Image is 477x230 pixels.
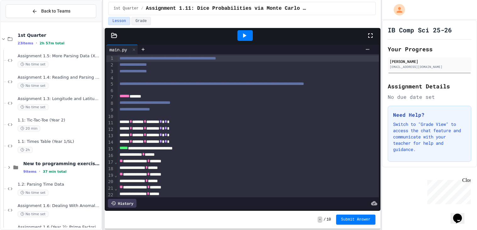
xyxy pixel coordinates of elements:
div: 3 [106,69,114,75]
h2: Your Progress [388,45,471,53]
div: 20 [106,179,114,185]
button: Grade [131,17,151,25]
div: 5 [106,81,114,88]
span: 2h [18,147,33,153]
div: [PERSON_NAME] [390,59,469,64]
button: Lesson [108,17,130,25]
span: • [36,41,37,46]
div: 18 [106,166,114,172]
span: - [318,216,322,223]
div: 22 [106,192,114,199]
span: 1st Quarter [114,6,138,11]
span: New to programming exercises [23,161,100,166]
div: 11 [106,120,114,126]
span: No time set [18,104,48,110]
span: 20 min [18,126,40,132]
span: No time set [18,83,48,89]
div: 14 [106,139,114,146]
div: 1 [106,55,114,62]
div: 13 [106,133,114,139]
div: 7 [106,94,114,101]
div: [EMAIL_ADDRESS][DOMAIN_NAME] [390,65,469,69]
span: 37 min total [43,170,66,174]
span: Assignment 1.5: More Parsing Data (XC Times) [18,53,100,59]
span: Assignment 1.11: Dice Probabilities via Monte Carlo Methods [146,5,307,12]
div: 17 [106,159,114,166]
span: Assignment 1.3: Longitude and Latitude Data [18,96,100,102]
span: • [39,169,40,174]
span: No time set [18,61,48,67]
span: Fold line [114,186,117,191]
h1: IB Comp Sci 25-26 [388,25,452,34]
div: No due date set [388,93,471,101]
span: 10 [326,217,331,222]
div: 21 [106,185,114,192]
button: Back to Teams [6,4,96,18]
div: My Account [387,3,407,17]
div: main.py [106,46,130,53]
h3: Need Help? [393,111,466,119]
span: 1.1: Times Table (Year 1/SL) [18,139,100,144]
span: Fold line [114,173,117,178]
span: 1.1: Tic-Tac-Toe (Year 2) [18,118,100,123]
div: 16 [106,153,114,159]
span: Assignment 1.6: Dealing With Anomalous Values [18,203,100,209]
div: Chat with us now!Close [3,3,43,40]
div: 8 [106,100,114,107]
iframe: chat widget [425,177,471,204]
div: 2 [106,62,114,69]
div: 15 [106,146,114,153]
button: Submit Answer [336,215,376,225]
div: 10 [106,114,114,120]
div: main.py [106,45,138,54]
div: 9 [106,107,114,114]
span: No time set [18,190,48,196]
span: 1.2: Parsing Time Data [18,182,100,187]
span: Back to Teams [41,8,70,14]
h2: Assignment Details [388,82,471,91]
div: 19 [106,172,114,179]
span: Assignment 1.6 (Year 2): Prime Factorization [18,225,100,230]
span: Fold line [114,160,117,165]
span: 23 items [18,41,33,45]
span: 9 items [23,170,36,174]
span: 1st Quarter [18,32,100,38]
div: 6 [106,88,114,94]
div: History [108,199,136,208]
span: / [324,217,326,222]
div: 12 [106,126,114,133]
span: / [141,6,143,11]
span: No time set [18,211,48,217]
span: 2h 57m total [40,41,64,45]
span: Assignment 1.4: Reading and Parsing Data [18,75,100,80]
iframe: chat widget [451,205,471,224]
p: Switch to "Grade View" to access the chat feature and communicate with your teacher for help and ... [393,121,466,153]
div: 4 [106,75,114,81]
span: Submit Answer [341,217,371,222]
